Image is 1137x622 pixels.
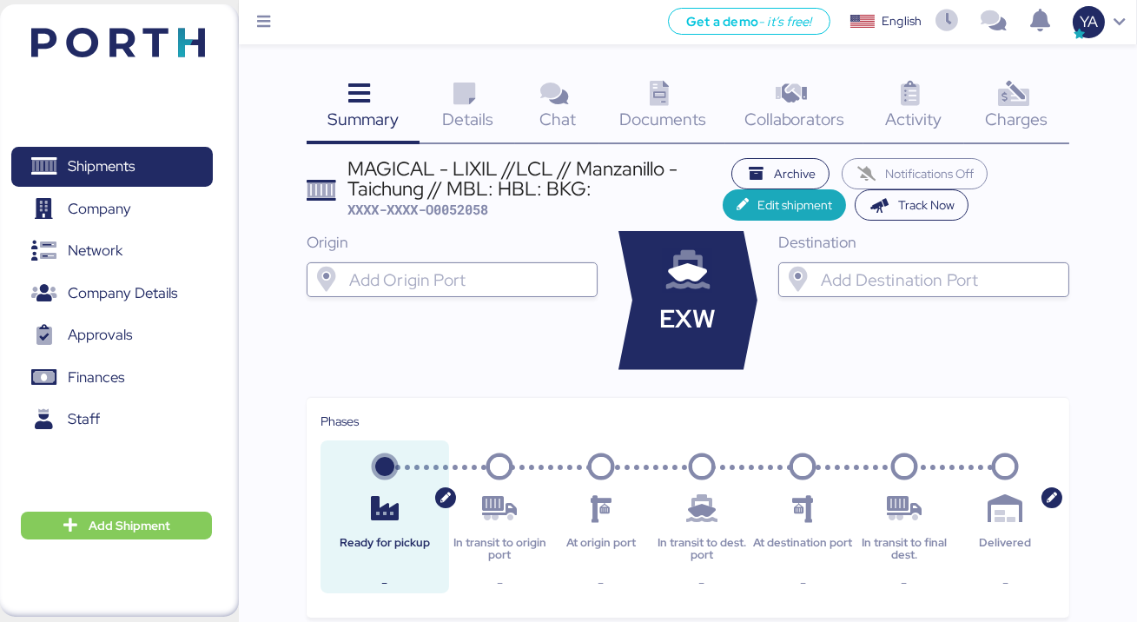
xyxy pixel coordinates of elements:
div: Origin [307,231,598,254]
a: Shipments [11,147,213,187]
div: At origin port [550,537,651,562]
button: Menu [249,8,279,37]
span: Add Shipment [89,515,170,536]
span: Charges [986,108,1048,130]
div: - [550,572,651,593]
a: Approvals [11,315,213,355]
div: MAGICAL - LIXIL //LCL // Manzanillo - Taichung // MBL: HBL: BKG: [347,159,723,198]
button: Archive [731,158,830,189]
a: Staff [11,400,213,440]
span: Archive [774,163,816,184]
div: - [854,572,955,593]
button: Track Now [855,189,968,221]
div: Destination [778,231,1069,254]
span: Edit shipment [757,195,832,215]
span: Company [68,196,131,222]
div: - [955,572,1055,593]
a: Company Details [11,273,213,313]
button: Notifications Off [842,158,988,189]
span: Track Now [898,195,955,215]
a: Network [11,231,213,271]
span: Network [68,238,122,263]
span: Shipments [68,154,135,179]
span: Summary [327,108,399,130]
span: Chat [539,108,576,130]
span: YA [1080,10,1098,33]
div: At destination port [752,537,853,562]
span: Finances [68,365,124,390]
div: In transit to final dest. [854,537,955,562]
button: Add Shipment [21,512,212,539]
div: Delivered [955,537,1055,562]
span: Details [442,108,493,130]
div: - [752,572,853,593]
input: Add Destination Port [817,269,1061,290]
span: Collaborators [744,108,845,130]
div: - [334,572,435,593]
span: Notifications Off [885,163,974,184]
span: Staff [68,407,100,432]
span: Documents [619,108,706,130]
div: - [651,572,752,593]
button: Edit shipment [723,189,847,221]
a: Finances [11,357,213,397]
div: English [882,12,922,30]
div: In transit to dest. port [651,537,752,562]
span: Approvals [68,322,132,347]
div: In transit to origin port [449,537,550,562]
span: XXXX-XXXX-O0052058 [347,201,488,218]
div: Phases [321,412,1056,431]
div: Ready for pickup [334,537,435,562]
input: Add Origin Port [346,269,590,290]
span: Company Details [68,281,177,306]
div: - [449,572,550,593]
span: Activity [885,108,942,130]
span: EXW [659,301,716,338]
a: Company [11,189,213,228]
